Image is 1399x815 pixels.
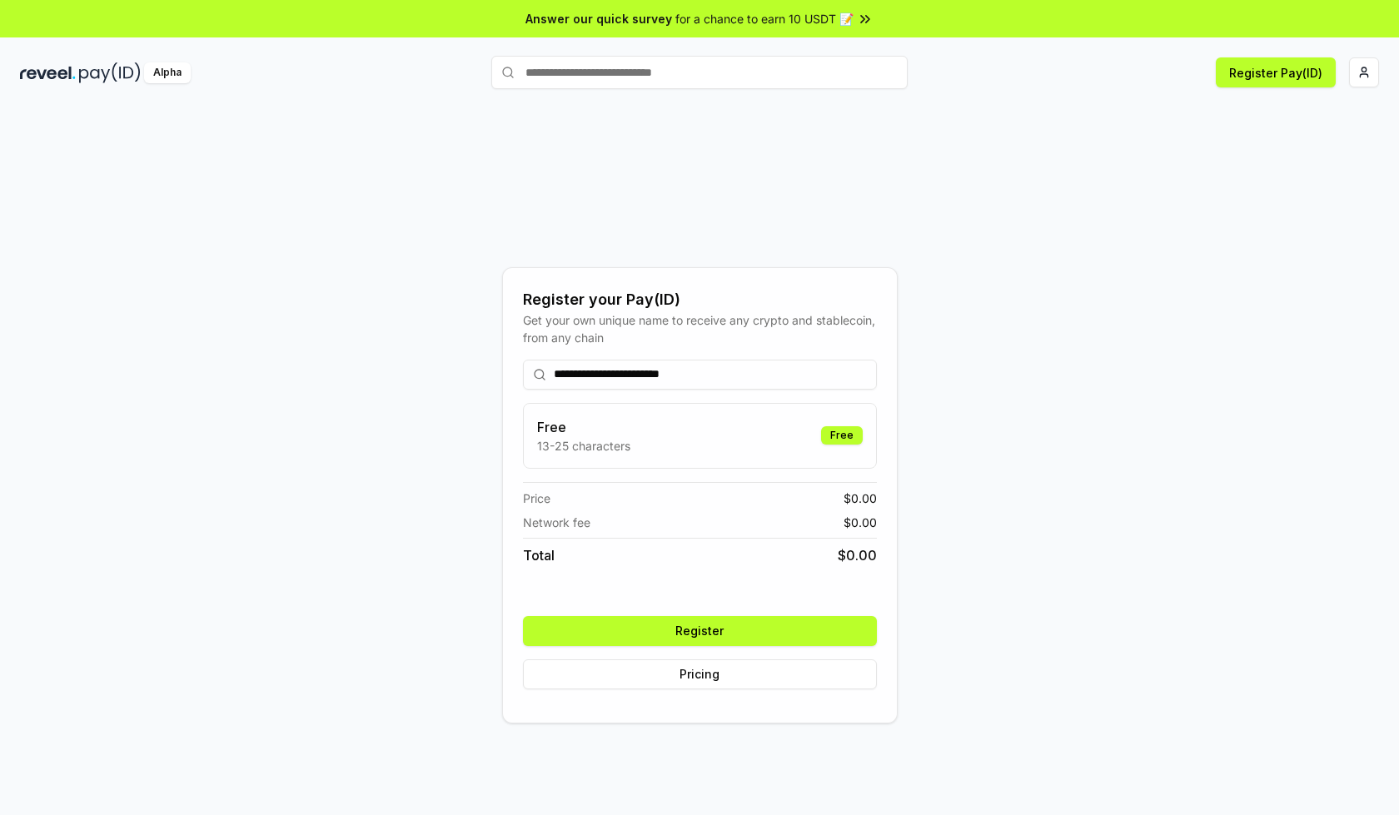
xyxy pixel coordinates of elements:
div: Register your Pay(ID) [523,288,877,311]
span: Total [523,545,555,565]
img: pay_id [79,62,141,83]
div: Free [821,426,863,445]
span: Answer our quick survey [525,10,672,27]
div: Get your own unique name to receive any crypto and stablecoin, from any chain [523,311,877,346]
span: Network fee [523,514,590,531]
button: Pricing [523,659,877,689]
span: for a chance to earn 10 USDT 📝 [675,10,854,27]
span: Price [523,489,550,507]
button: Register Pay(ID) [1216,57,1336,87]
div: Alpha [144,62,191,83]
span: $ 0.00 [844,514,877,531]
button: Register [523,616,877,646]
span: $ 0.00 [844,489,877,507]
h3: Free [537,417,630,437]
span: $ 0.00 [838,545,877,565]
p: 13-25 characters [537,437,630,455]
img: reveel_dark [20,62,76,83]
